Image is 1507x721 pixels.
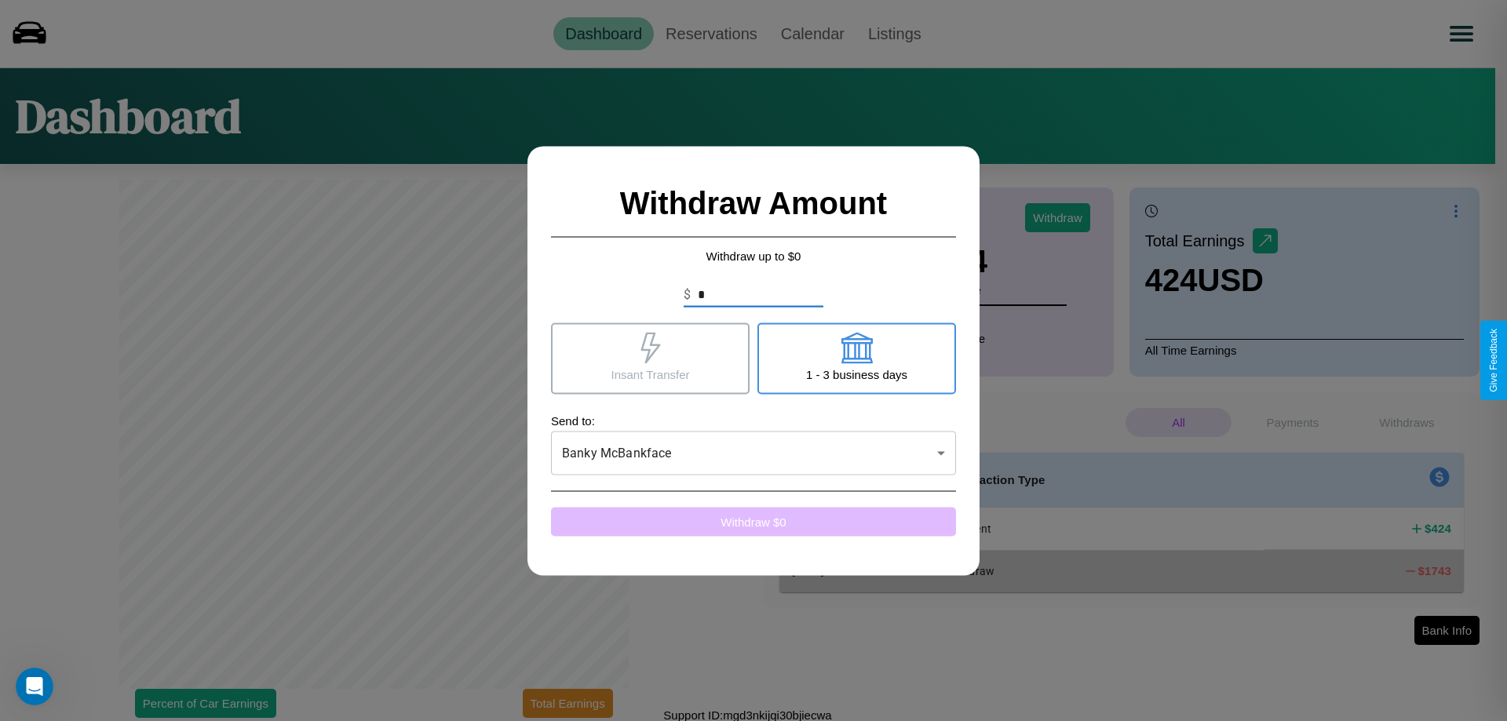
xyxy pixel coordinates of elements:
[1488,329,1499,392] div: Give Feedback
[551,431,956,475] div: Banky McBankface
[551,169,956,237] h2: Withdraw Amount
[551,507,956,536] button: Withdraw $0
[16,668,53,705] iframe: Intercom live chat
[551,410,956,431] p: Send to:
[684,285,691,304] p: $
[806,363,907,384] p: 1 - 3 business days
[551,245,956,266] p: Withdraw up to $ 0
[611,363,689,384] p: Insant Transfer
